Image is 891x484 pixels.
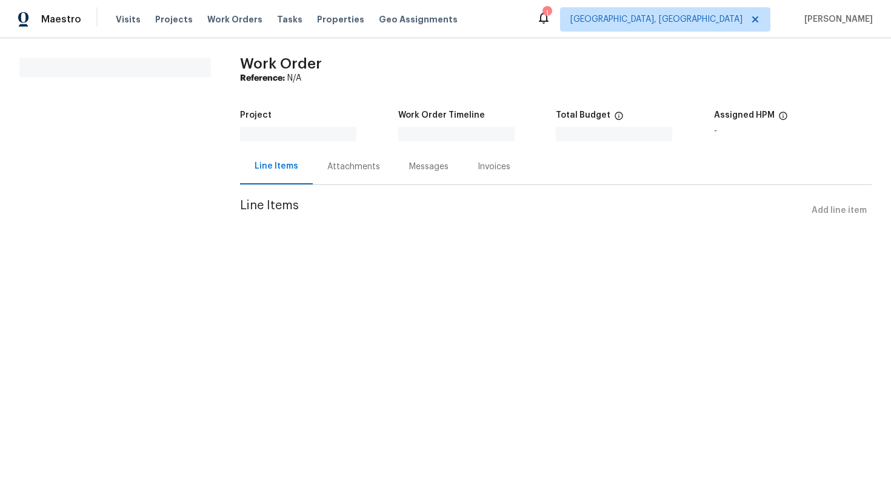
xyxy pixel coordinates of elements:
[240,74,285,82] b: Reference:
[327,161,380,173] div: Attachments
[240,111,272,119] h5: Project
[556,111,610,119] h5: Total Budget
[478,161,510,173] div: Invoices
[116,13,141,25] span: Visits
[277,15,302,24] span: Tasks
[614,111,624,127] span: The total cost of line items that have been proposed by Opendoor. This sum includes line items th...
[155,13,193,25] span: Projects
[799,13,873,25] span: [PERSON_NAME]
[240,72,872,84] div: N/A
[379,13,458,25] span: Geo Assignments
[778,111,788,127] span: The hpm assigned to this work order.
[714,127,872,135] div: -
[240,56,322,71] span: Work Order
[255,160,298,172] div: Line Items
[398,111,485,119] h5: Work Order Timeline
[570,13,743,25] span: [GEOGRAPHIC_DATA], [GEOGRAPHIC_DATA]
[409,161,449,173] div: Messages
[317,13,364,25] span: Properties
[714,111,775,119] h5: Assigned HPM
[41,13,81,25] span: Maestro
[207,13,262,25] span: Work Orders
[542,7,551,19] div: 1
[240,200,807,222] span: Line Items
